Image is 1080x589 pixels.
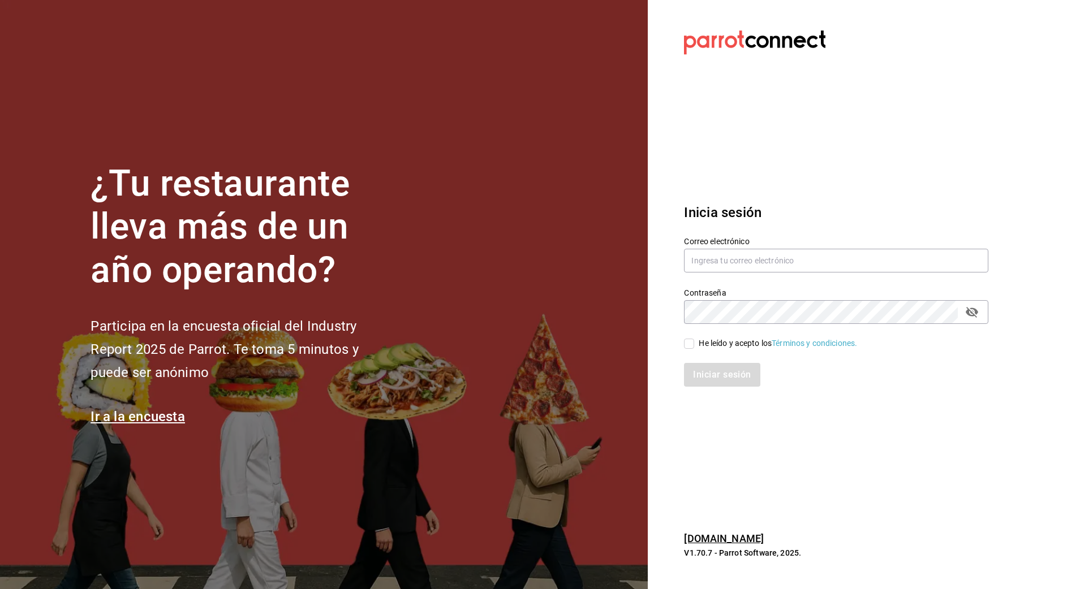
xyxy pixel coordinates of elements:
label: Correo electrónico [684,237,988,245]
h3: Inicia sesión [684,202,988,223]
h2: Participa en la encuesta oficial del Industry Report 2025 de Parrot. Te toma 5 minutos y puede se... [91,315,396,384]
button: passwordField [962,302,982,322]
a: [DOMAIN_NAME] [684,532,764,544]
a: Términos y condiciones. [772,339,857,348]
a: Ir a la encuesta [91,409,185,425]
label: Contraseña [684,288,988,296]
p: V1.70.7 - Parrot Software, 2025. [684,547,988,558]
h1: ¿Tu restaurante lleva más de un año operando? [91,162,396,292]
div: He leído y acepto los [699,337,857,349]
input: Ingresa tu correo electrónico [684,249,988,272]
